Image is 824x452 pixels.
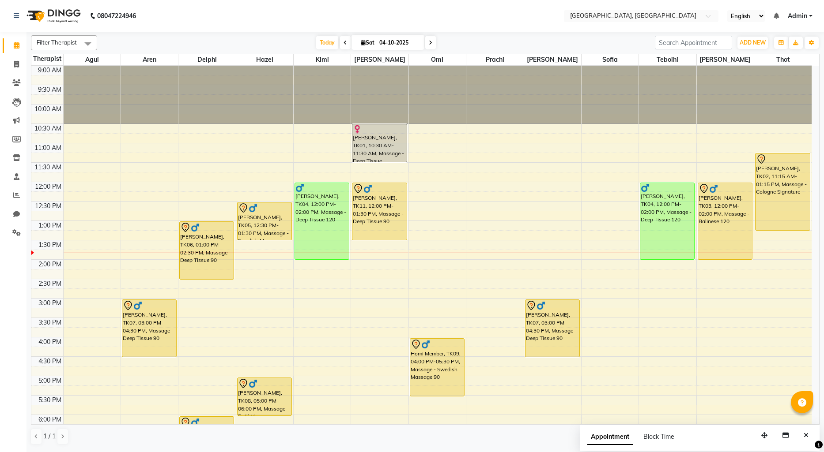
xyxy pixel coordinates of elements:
span: Sat [359,39,377,46]
span: Block Time [643,433,674,441]
div: [PERSON_NAME], TK05, 12:30 PM-01:30 PM, Massage - Swedish Massage [238,202,291,240]
div: Homi Member, TK09, 04:00 PM-05:30 PM, Massage - Swedish Massage 90 [410,339,464,396]
span: Today [316,36,338,49]
img: logo [23,4,83,28]
div: [PERSON_NAME], TK04, 12:00 PM-02:00 PM, Massage - Deep Tissue 120 [295,183,349,259]
div: 5:00 PM [37,376,63,385]
b: 08047224946 [97,4,136,28]
span: 1 / 1 [43,432,56,441]
div: 9:30 AM [36,85,63,94]
span: Hazel [236,54,293,65]
span: ADD NEW [740,39,766,46]
span: Thot [754,54,812,65]
div: 1:30 PM [37,240,63,250]
span: Prachi [466,54,523,65]
span: [PERSON_NAME] [524,54,581,65]
div: 11:30 AM [33,163,63,172]
span: [PERSON_NAME] [697,54,754,65]
div: [PERSON_NAME], TK01, 10:30 AM-11:30 AM, Massage - Deep Tissue [352,124,406,162]
iframe: chat widget [787,417,815,443]
span: Delphi [178,54,235,65]
span: Kimi [294,54,351,65]
div: 5:30 PM [37,396,63,405]
div: [PERSON_NAME], TK11, 12:00 PM-01:30 PM, Massage - Deep Tissue 90 [352,183,406,240]
div: 1:00 PM [37,221,63,230]
span: Sofia [582,54,639,65]
span: Aren [121,54,178,65]
span: [PERSON_NAME] [351,54,408,65]
div: [PERSON_NAME], TK08, 05:00 PM-06:00 PM, Massage - Potli Massage [238,378,291,415]
div: [PERSON_NAME], TK07, 03:00 PM-04:30 PM, Massage - Deep Tissue 90 [122,300,176,357]
div: Therapist [31,54,63,64]
div: 10:00 AM [33,105,63,114]
span: Admin [788,11,807,21]
input: 2025-10-04 [377,36,421,49]
input: Search Appointment [655,36,732,49]
div: 4:00 PM [37,337,63,347]
button: ADD NEW [737,37,768,49]
div: 12:00 PM [33,182,63,191]
div: 12:30 PM [33,202,63,211]
span: Agui [64,54,121,65]
div: [PERSON_NAME], TK07, 03:00 PM-04:30 PM, Massage - Deep Tissue 90 [525,300,579,357]
span: Filter Therapist [37,39,77,46]
div: 4:30 PM [37,357,63,366]
div: 3:00 PM [37,299,63,308]
div: 11:00 AM [33,143,63,153]
div: 10:30 AM [33,124,63,133]
span: Omi [409,54,466,65]
div: [PERSON_NAME], TK06, 01:00 PM-02:30 PM, Massage - Deep Tissue 90 [180,222,234,279]
div: 9:00 AM [36,66,63,75]
div: [PERSON_NAME], TK02, 11:15 AM-01:15 PM, Massage - Cologne Signature [756,153,810,230]
div: 3:30 PM [37,318,63,327]
div: 2:00 PM [37,260,63,269]
span: Teboihi [639,54,696,65]
div: 6:00 PM [37,415,63,424]
span: Appointment [587,429,633,445]
div: [PERSON_NAME], TK03, 12:00 PM-02:00 PM, Massage - Balinese 120 [698,183,752,259]
div: [PERSON_NAME], TK04, 12:00 PM-02:00 PM, Massage - Deep Tissue 120 [640,183,694,259]
div: 2:30 PM [37,279,63,288]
